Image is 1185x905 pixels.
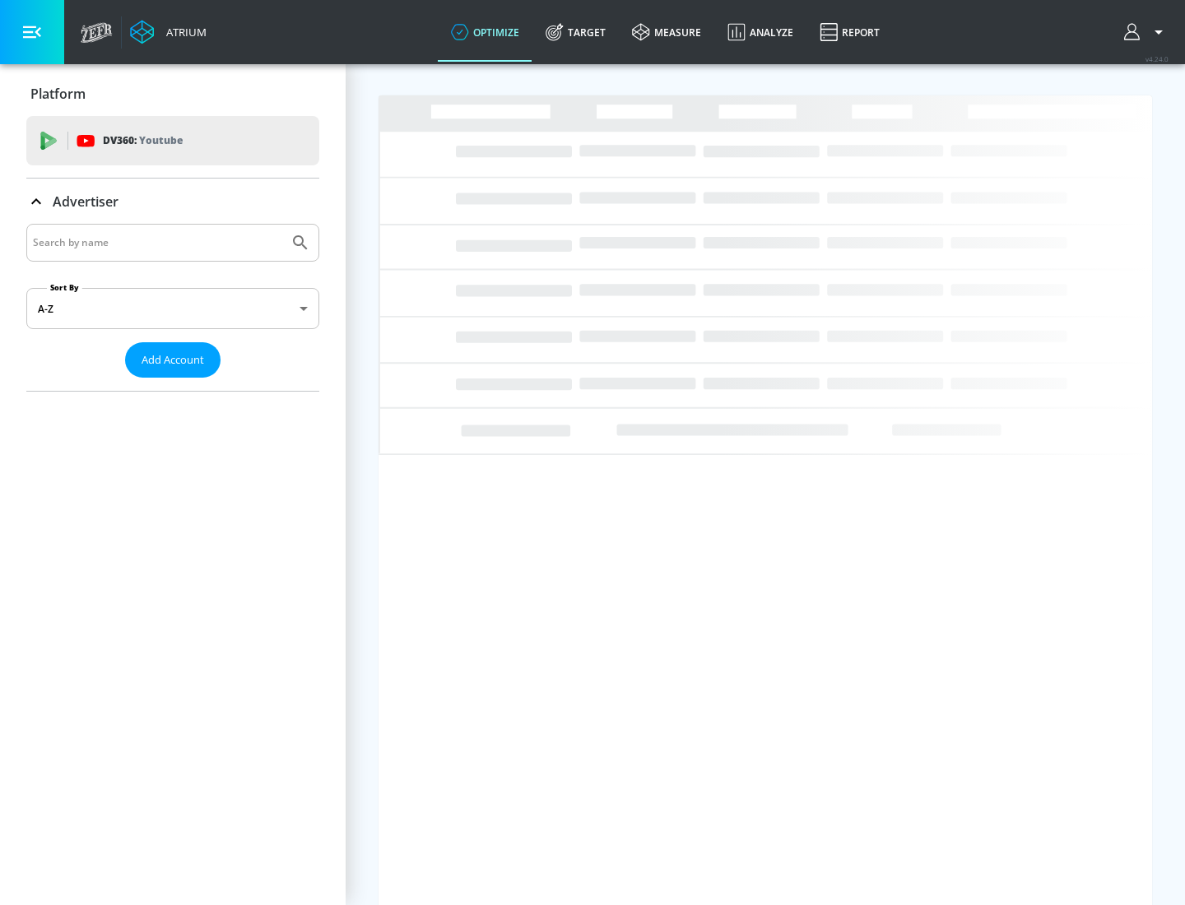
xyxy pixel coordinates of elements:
[619,2,714,62] a: measure
[26,378,319,391] nav: list of Advertiser
[125,342,221,378] button: Add Account
[30,85,86,103] p: Platform
[26,71,319,117] div: Platform
[26,116,319,165] div: DV360: Youtube
[142,350,204,369] span: Add Account
[1145,54,1169,63] span: v 4.24.0
[26,224,319,391] div: Advertiser
[103,132,183,150] p: DV360:
[26,179,319,225] div: Advertiser
[47,282,82,293] label: Sort By
[139,132,183,149] p: Youtube
[806,2,893,62] a: Report
[130,20,207,44] a: Atrium
[714,2,806,62] a: Analyze
[160,25,207,39] div: Atrium
[438,2,532,62] a: optimize
[53,193,118,211] p: Advertiser
[532,2,619,62] a: Target
[33,232,282,253] input: Search by name
[26,288,319,329] div: A-Z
